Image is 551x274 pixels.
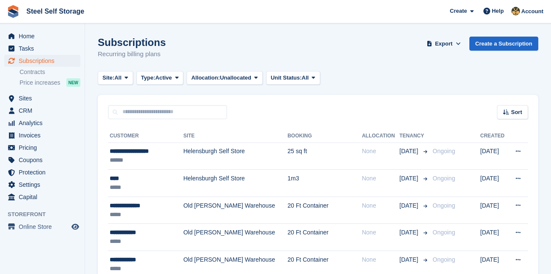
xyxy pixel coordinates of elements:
span: Settings [19,179,70,191]
button: Unit Status: All [266,71,320,85]
div: None [362,255,399,264]
a: menu [4,166,80,178]
span: Sort [511,108,522,117]
span: Subscriptions [19,55,70,67]
span: Capital [19,191,70,203]
span: Create [450,7,467,15]
p: Recurring billing plans [98,49,166,59]
a: menu [4,154,80,166]
span: Export [435,40,452,48]
th: Created [480,129,508,143]
div: None [362,174,399,183]
a: menu [4,117,80,129]
a: menu [4,43,80,54]
div: None [362,147,399,156]
td: [DATE] [480,170,508,197]
span: Active [155,74,172,82]
span: Tasks [19,43,70,54]
span: [DATE] [400,174,420,183]
td: [DATE] [480,197,508,224]
a: menu [4,55,80,67]
td: Old [PERSON_NAME] Warehouse [183,224,287,251]
button: Export [425,37,463,51]
a: menu [4,179,80,191]
button: Allocation: Unallocated [187,71,263,85]
span: Ongoing [433,148,455,154]
a: Preview store [70,222,80,232]
span: Unit Status: [271,74,302,82]
td: Helensburgh Self Store [183,170,287,197]
span: Site: [102,74,114,82]
th: Allocation [362,129,399,143]
a: Contracts [20,68,80,76]
th: Tenancy [400,129,429,143]
td: [DATE] [480,143,508,170]
span: Type: [141,74,156,82]
a: menu [4,105,80,117]
td: 1m3 [287,170,362,197]
span: Account [521,7,543,16]
a: menu [4,221,80,233]
span: Protection [19,166,70,178]
img: stora-icon-8386f47178a22dfd0bd8f6a31ec36ba5ce8667c1dd55bd0f319d3a0aa187defe.svg [7,5,20,18]
a: Create a Subscription [469,37,538,51]
span: Ongoing [433,202,455,209]
span: Ongoing [433,229,455,236]
td: 20 Ft Container [287,224,362,251]
span: Sites [19,92,70,104]
span: All [114,74,122,82]
span: Price increases [20,79,60,87]
h1: Subscriptions [98,37,166,48]
a: menu [4,142,80,154]
span: Ongoing [433,256,455,263]
span: Allocation: [191,74,220,82]
div: NEW [66,78,80,87]
span: Invoices [19,129,70,141]
th: Customer [108,129,183,143]
span: Unallocated [220,74,251,82]
span: Pricing [19,142,70,154]
a: menu [4,30,80,42]
td: Helensburgh Self Store [183,143,287,170]
td: Old [PERSON_NAME] Warehouse [183,197,287,224]
span: Help [492,7,504,15]
th: Booking [287,129,362,143]
div: None [362,228,399,237]
a: Price increases NEW [20,78,80,87]
a: menu [4,92,80,104]
a: menu [4,191,80,203]
button: Type: Active [136,71,184,85]
span: [DATE] [400,147,420,156]
span: Coupons [19,154,70,166]
span: Online Store [19,221,70,233]
th: Site [183,129,287,143]
span: Analytics [19,117,70,129]
span: Storefront [8,210,85,219]
td: 20 Ft Container [287,197,362,224]
a: Steel Self Storage [23,4,88,18]
span: Ongoing [433,175,455,182]
img: James Steel [511,7,520,15]
a: menu [4,129,80,141]
div: None [362,201,399,210]
span: All [302,74,309,82]
td: 25 sq ft [287,143,362,170]
span: [DATE] [400,201,420,210]
span: Home [19,30,70,42]
td: [DATE] [480,224,508,251]
span: CRM [19,105,70,117]
span: [DATE] [400,255,420,264]
button: Site: All [98,71,133,85]
span: [DATE] [400,228,420,237]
